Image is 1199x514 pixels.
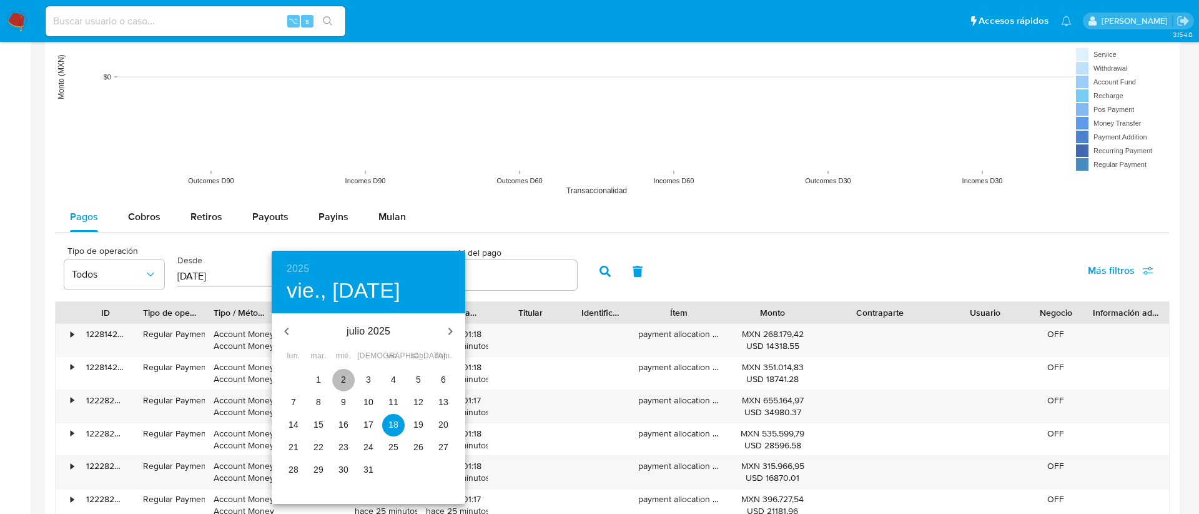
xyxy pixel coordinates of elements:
p: 12 [413,396,423,408]
button: 5 [407,369,430,391]
button: 10 [357,391,380,414]
button: 28 [282,459,305,481]
span: sáb. [407,350,430,363]
p: 5 [416,373,421,386]
p: julio 2025 [302,324,435,339]
button: 25 [382,436,405,459]
p: 30 [338,463,348,476]
button: 9 [332,391,355,414]
button: 7 [282,391,305,414]
span: lun. [282,350,305,363]
button: 17 [357,414,380,436]
button: 18 [382,414,405,436]
button: 4 [382,369,405,391]
p: 6 [441,373,446,386]
button: 20 [432,414,455,436]
button: vie., [DATE] [287,278,400,304]
p: 15 [313,418,323,431]
span: mar. [307,350,330,363]
button: 23 [332,436,355,459]
button: 16 [332,414,355,436]
p: 17 [363,418,373,431]
p: 21 [289,441,299,453]
p: 4 [391,373,396,386]
button: 2 [332,369,355,391]
button: 2025 [287,260,309,278]
p: 19 [413,418,423,431]
button: 3 [357,369,380,391]
button: 1 [307,369,330,391]
p: 29 [313,463,323,476]
p: 27 [438,441,448,453]
button: 6 [432,369,455,391]
span: dom. [432,350,455,363]
p: 3 [366,373,371,386]
p: 14 [289,418,299,431]
p: 31 [363,463,373,476]
span: [DEMOGRAPHIC_DATA]. [357,350,380,363]
button: 19 [407,414,430,436]
p: 20 [438,418,448,431]
p: 8 [316,396,321,408]
p: 26 [413,441,423,453]
button: 14 [282,414,305,436]
button: 13 [432,391,455,414]
p: 28 [289,463,299,476]
button: 22 [307,436,330,459]
button: 24 [357,436,380,459]
button: 15 [307,414,330,436]
p: 16 [338,418,348,431]
button: 12 [407,391,430,414]
button: 27 [432,436,455,459]
span: vie. [382,350,405,363]
button: 29 [307,459,330,481]
p: 22 [313,441,323,453]
p: 9 [341,396,346,408]
p: 25 [388,441,398,453]
p: 2 [341,373,346,386]
p: 10 [363,396,373,408]
button: 8 [307,391,330,414]
p: 1 [316,373,321,386]
p: 11 [388,396,398,408]
p: 23 [338,441,348,453]
button: 26 [407,436,430,459]
button: 30 [332,459,355,481]
span: mié. [332,350,355,363]
p: 13 [438,396,448,408]
p: 7 [291,396,296,408]
button: 21 [282,436,305,459]
button: 31 [357,459,380,481]
p: 24 [363,441,373,453]
p: 18 [388,418,398,431]
button: 11 [382,391,405,414]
